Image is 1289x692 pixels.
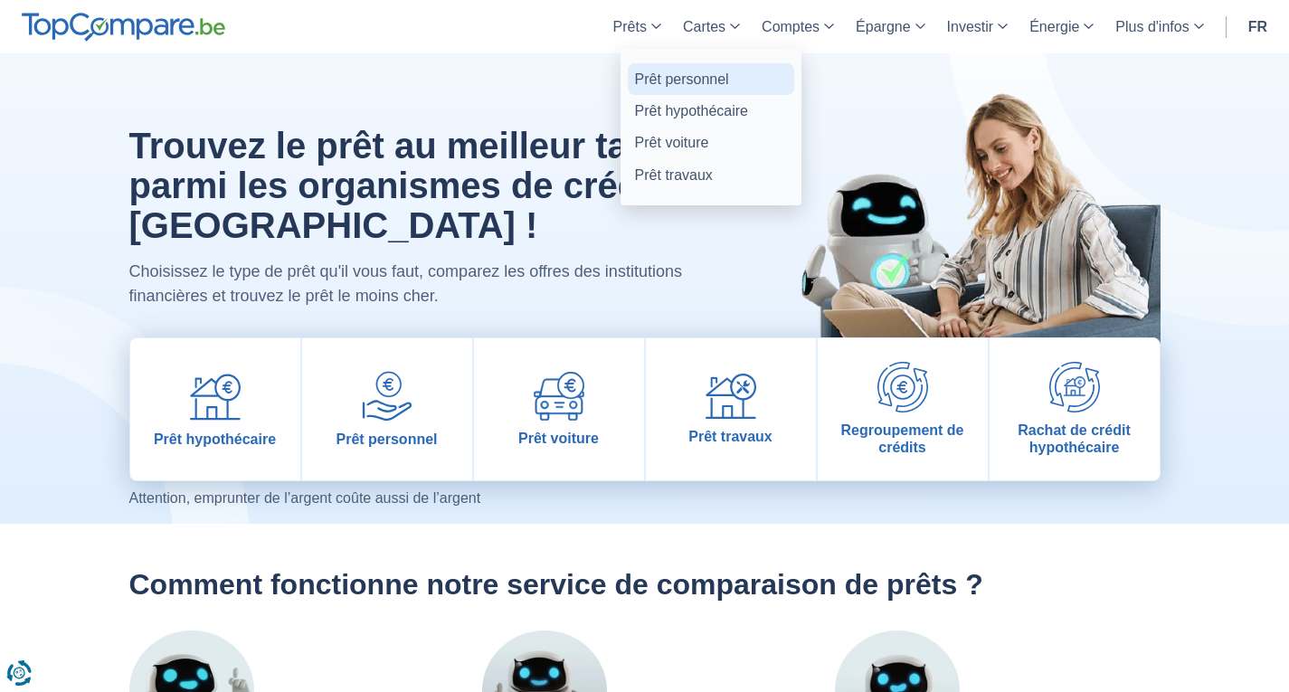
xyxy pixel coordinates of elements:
[129,567,1161,602] h2: Comment fonctionne notre service de comparaison de prêts ?
[628,63,794,95] a: Prêt personnel
[763,53,1161,402] img: image-hero
[628,159,794,191] a: Prêt travaux
[706,374,756,420] img: Prêt travaux
[362,371,412,422] img: Prêt personnel
[818,338,988,480] a: Regroupement de crédits
[130,338,300,480] a: Prêt hypothécaire
[990,338,1160,480] a: Rachat de crédit hypothécaire
[129,260,720,308] p: Choisissez le type de prêt qu'il vous faut, comparez les offres des institutions financières et t...
[190,371,241,422] img: Prêt hypothécaire
[628,127,794,158] a: Prêt voiture
[336,431,437,448] span: Prêt personnel
[154,431,276,448] span: Prêt hypothécaire
[877,362,928,412] img: Regroupement de crédits
[688,428,772,445] span: Prêt travaux
[129,126,720,245] h1: Trouvez le prêt au meilleur taux parmi les organismes de crédit en [GEOGRAPHIC_DATA] !
[22,13,225,42] img: TopCompare
[302,338,472,480] a: Prêt personnel
[628,95,794,127] a: Prêt hypothécaire
[474,338,644,480] a: Prêt voiture
[825,422,981,456] span: Regroupement de crédits
[534,372,584,421] img: Prêt voiture
[518,430,599,447] span: Prêt voiture
[646,338,816,480] a: Prêt travaux
[997,422,1152,456] span: Rachat de crédit hypothécaire
[1049,362,1100,412] img: Rachat de crédit hypothécaire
